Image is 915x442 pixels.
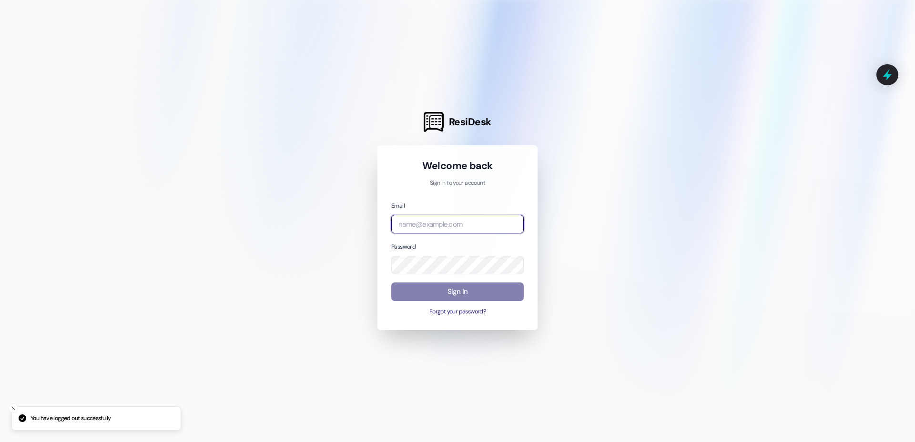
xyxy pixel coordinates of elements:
[449,115,491,129] span: ResiDesk
[30,414,111,423] p: You have logged out successfully
[391,215,524,233] input: name@example.com
[391,282,524,301] button: Sign In
[391,179,524,188] p: Sign in to your account
[391,243,416,251] label: Password
[391,202,405,210] label: Email
[424,112,444,132] img: ResiDesk Logo
[9,403,18,413] button: Close toast
[391,308,524,316] button: Forgot your password?
[391,159,524,172] h1: Welcome back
